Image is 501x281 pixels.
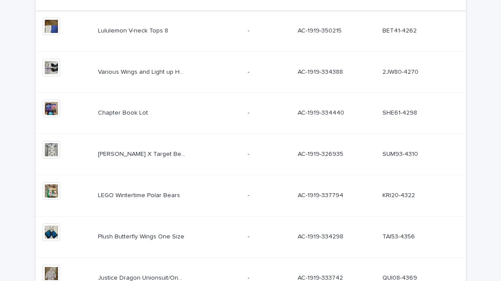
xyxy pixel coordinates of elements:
[248,149,251,158] p: -
[98,25,170,35] p: Lululemon V-neck Tops 8
[298,149,345,158] p: AC-1919-326935
[36,175,466,216] tr: LEGO Wintertime Polar BearsLEGO Wintertime Polar Bears -- AC-1919-337794AC-1919-337794 KRI20-4322...
[36,134,466,175] tr: [PERSON_NAME] X Target Bee Dress 4[PERSON_NAME] X Target Bee Dress 4 -- AC-1919-326935AC-1919-326...
[36,93,466,134] tr: Chapter Book LotChapter Book Lot -- AC-1919-334440AC-1919-334440 SHE61-4298SHE61-4298
[98,149,187,158] p: Victoria Beckham X Target Bee Dress 4
[248,67,251,76] p: -
[36,216,466,257] tr: Plush Butterfly Wings One SizePlush Butterfly Wings One Size -- AC-1919-334298AC-1919-334298 TAI5...
[382,67,420,76] p: 2JW80-4270
[382,108,419,117] p: SHE61-4298
[98,231,186,241] p: Plush Butterfly Wings One Size
[382,25,418,35] p: BET41-4262
[36,51,466,93] tr: Various Wings and Light up Halo One SizeVarious Wings and Light up Halo One Size -- AC-1919-33438...
[36,10,466,51] tr: Lululemon V-neck Tops 8Lululemon V-neck Tops 8 -- AC-1919-350215AC-1919-350215 BET41-4262BET41-4262
[382,231,417,241] p: TAI53-4356
[248,25,251,35] p: -
[248,108,251,117] p: -
[382,149,420,158] p: SUM93-4310
[248,190,251,199] p: -
[298,67,345,76] p: AC-1919-334388
[98,108,150,117] p: Chapter Book Lot
[382,190,417,199] p: KRI20-4322
[248,231,251,241] p: -
[298,231,345,241] p: AC-1919-334298
[298,190,345,199] p: AC-1919-337794
[298,25,343,35] p: AC-1919-350215
[298,108,346,117] p: AC-1919-334440
[98,67,187,76] p: Various Wings and Light up Halo One Size
[98,190,182,199] p: LEGO Wintertime Polar Bears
